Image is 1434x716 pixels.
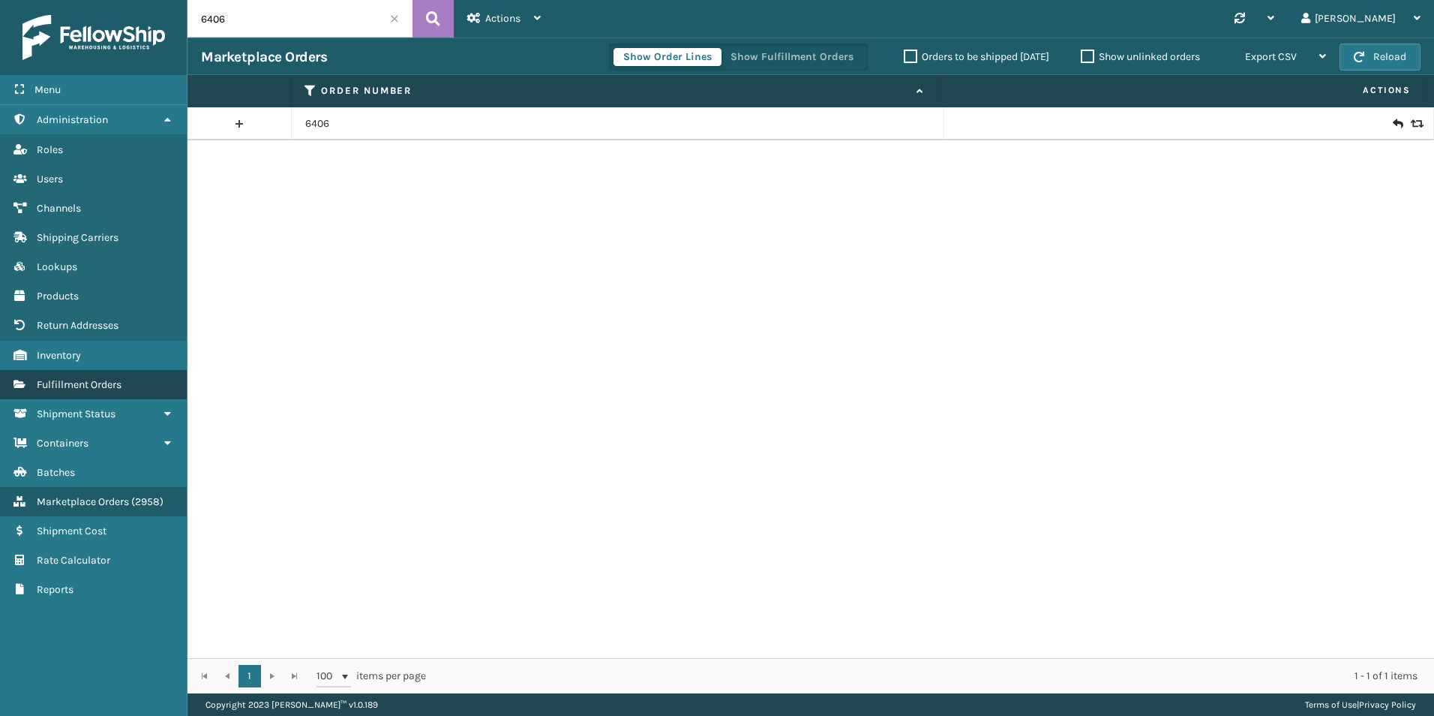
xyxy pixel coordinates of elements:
span: Export CSV [1245,50,1297,63]
span: items per page [316,665,426,687]
a: 1 [238,665,261,687]
span: Products [37,290,79,302]
div: 1 - 1 of 1 items [447,669,1417,684]
span: Inventory [37,349,81,362]
span: Shipping Carriers [37,231,118,244]
span: Fulfillment Orders [37,378,121,391]
a: 6406 [305,116,329,131]
img: logo [22,15,165,60]
span: Lookups [37,260,77,273]
span: Batches [37,466,75,479]
span: Containers [37,437,88,450]
span: Actions [943,78,1420,103]
label: Show unlinked orders [1081,50,1200,63]
label: Orders to be shipped [DATE] [904,50,1049,63]
span: Channels [37,202,81,215]
span: Actions [485,12,520,25]
span: Shipment Status [37,408,115,420]
span: Roles [37,143,63,156]
span: Shipment Cost [37,525,106,537]
span: ( 2958 ) [131,495,163,508]
p: Copyright 2023 [PERSON_NAME]™ v 1.0.189 [205,693,378,716]
span: Marketplace Orders [37,495,129,508]
label: Order Number [321,84,909,98]
i: Create Return Label [1393,116,1402,131]
span: Menu [34,83,61,96]
span: Return Addresses [37,319,118,332]
h3: Marketplace Orders [201,48,327,66]
a: Privacy Policy [1359,699,1416,710]
button: Show Fulfillment Orders [721,48,863,66]
button: Show Order Lines [613,48,721,66]
a: Terms of Use [1305,699,1357,710]
span: Rate Calculator [37,554,110,567]
button: Reload [1339,44,1420,71]
span: Users [37,173,63,185]
span: 100 [316,669,339,684]
div: | [1305,693,1416,716]
span: Administration [37,113,108,126]
span: Reports [37,583,73,596]
i: Replace [1411,119,1420,129]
